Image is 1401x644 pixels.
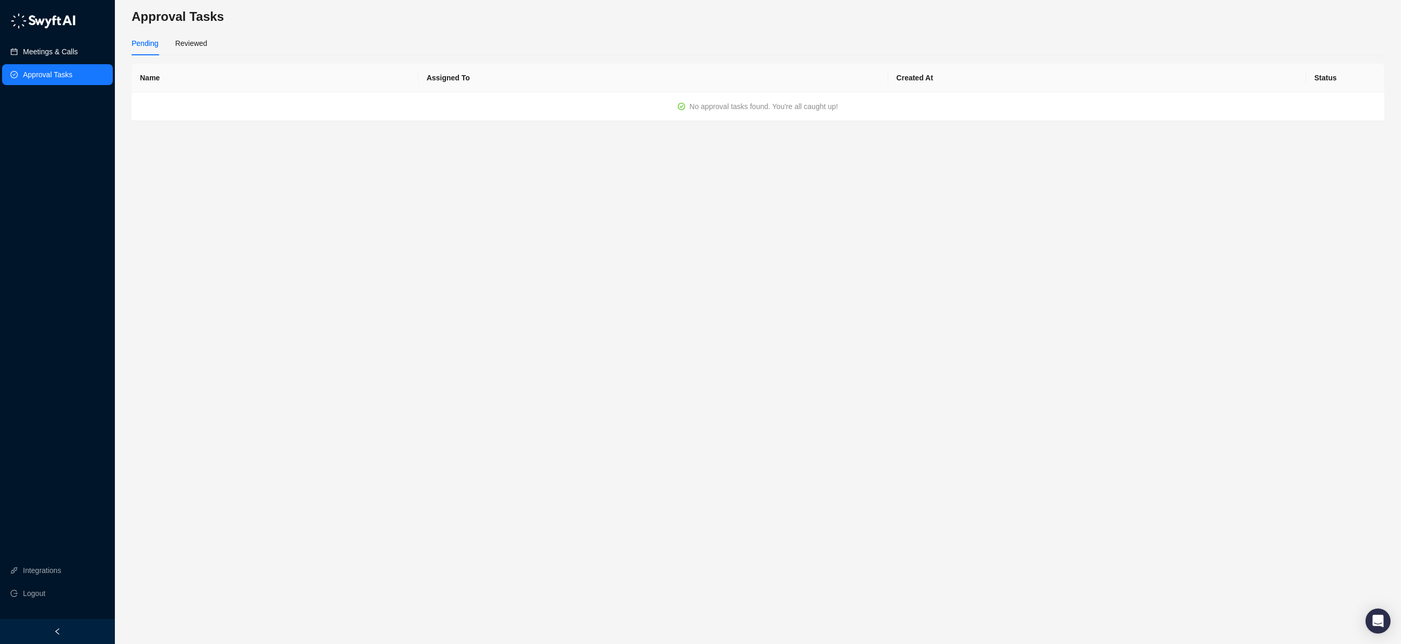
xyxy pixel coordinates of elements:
a: Approval Tasks [23,64,73,85]
th: Assigned To [418,64,888,92]
th: Created At [888,64,1306,92]
th: Status [1306,64,1384,92]
span: No approval tasks found. You're all caught up! [689,102,838,111]
span: left [54,628,61,635]
div: Reviewed [175,38,207,49]
span: Logout [23,583,45,604]
a: Meetings & Calls [23,41,78,62]
div: Open Intercom Messenger [1365,609,1391,634]
h3: Approval Tasks [132,8,1384,25]
a: Integrations [23,560,61,581]
img: logo-05li4sbe.png [10,13,76,29]
span: logout [10,590,18,597]
div: Pending [132,38,158,49]
th: Name [132,64,418,92]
